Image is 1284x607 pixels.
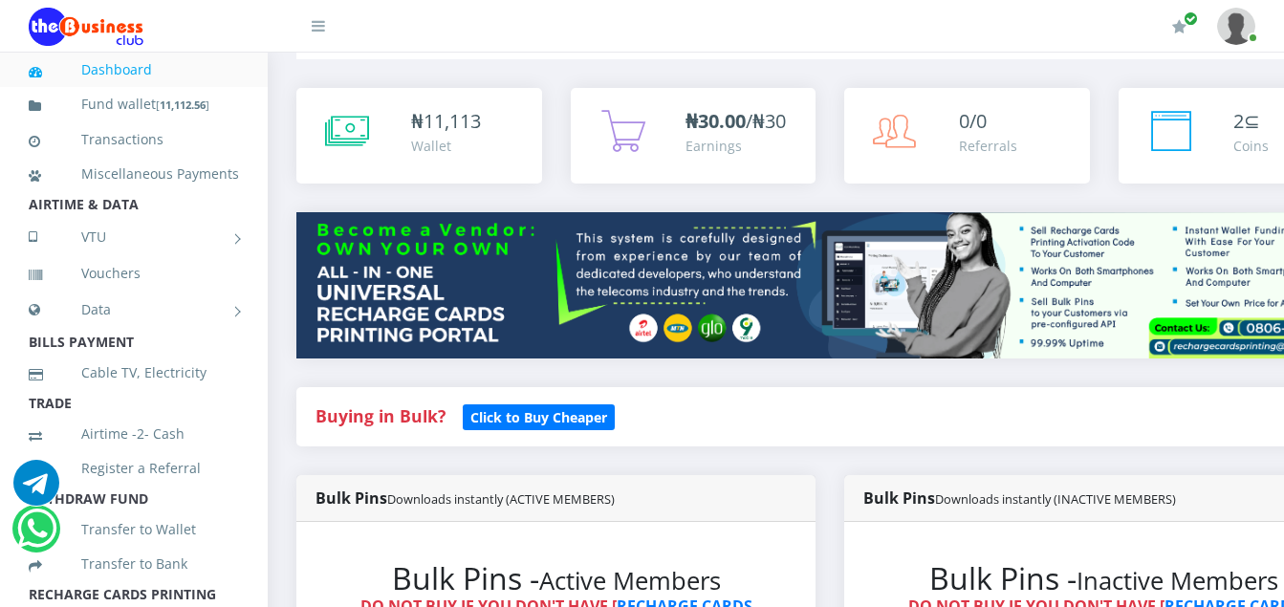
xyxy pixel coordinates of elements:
[1077,564,1278,597] small: Inactive Members
[29,118,239,162] a: Transactions
[470,408,607,426] b: Click to Buy Cheaper
[29,82,239,127] a: Fund wallet[11,112.56]
[1172,19,1186,34] i: Renew/Upgrade Subscription
[29,8,143,46] img: Logo
[1233,108,1244,134] span: 2
[1184,11,1198,26] span: Renew/Upgrade Subscription
[29,286,239,334] a: Data
[29,542,239,586] a: Transfer to Bank
[17,520,56,552] a: Chat for support
[29,412,239,456] a: Airtime -2- Cash
[935,490,1176,508] small: Downloads instantly (INACTIVE MEMBERS)
[29,213,239,261] a: VTU
[29,48,239,92] a: Dashboard
[411,107,481,136] div: ₦
[29,508,239,552] a: Transfer to Wallet
[863,488,1176,509] strong: Bulk Pins
[411,136,481,156] div: Wallet
[1217,8,1255,45] img: User
[29,446,239,490] a: Register a Referral
[959,136,1017,156] div: Referrals
[387,490,615,508] small: Downloads instantly (ACTIVE MEMBERS)
[316,404,446,427] strong: Buying in Bulk?
[296,88,542,184] a: ₦11,113 Wallet
[844,88,1090,184] a: 0/0 Referrals
[156,98,209,112] small: [ ]
[424,108,481,134] span: 11,113
[959,108,987,134] span: 0/0
[686,136,786,156] div: Earnings
[463,404,615,427] a: Click to Buy Cheaper
[1233,136,1269,156] div: Coins
[29,251,239,295] a: Vouchers
[1233,107,1269,136] div: ⊆
[160,98,206,112] b: 11,112.56
[571,88,816,184] a: ₦30.00/₦30 Earnings
[316,488,615,509] strong: Bulk Pins
[335,560,777,596] h2: Bulk Pins -
[686,108,786,134] span: /₦30
[29,351,239,395] a: Cable TV, Electricity
[13,474,59,506] a: Chat for support
[539,564,721,597] small: Active Members
[686,108,746,134] b: ₦30.00
[29,152,239,196] a: Miscellaneous Payments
